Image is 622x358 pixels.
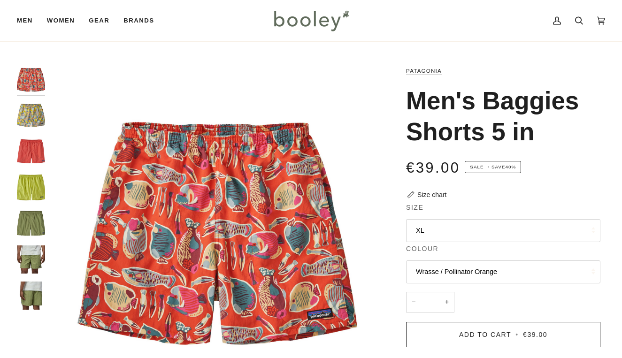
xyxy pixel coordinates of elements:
[17,210,45,238] img: Patagonia Men's Baggies Shorts 5 in Buckhorn Green - Booley Galway
[470,164,484,169] span: Sale
[406,160,460,176] span: €39.00
[17,174,45,202] img: Patagonia Men's Baggies Shorts 5 in Phosphorus Green - Booley Galway
[406,68,442,74] a: Patagonia
[459,331,511,338] span: Add to Cart
[406,292,454,313] input: Quantity
[17,137,45,166] img: Patagonia Men's Baggies Shorts Coral - Booley Galway
[406,260,600,283] button: Wrasse / Pollinator Orange
[406,203,423,213] span: Size
[270,7,352,34] img: Booley
[417,190,446,200] div: Size chart
[439,292,454,313] button: +
[514,331,520,338] span: •
[406,292,421,313] button: −
[17,102,45,130] img: Patagonia Men's Baggies Shorts 5 in Flourish / Abundant Blue - Booley Galway
[17,16,33,25] span: Men
[406,244,438,254] span: Colour
[506,164,516,169] span: 40%
[406,85,593,147] h1: Men's Baggies Shorts 5 in
[17,245,45,274] img: Patagonia Men's Baggies Shorts 5 in Buckhorn Green - Booley Galway
[465,161,521,173] span: Save
[123,16,154,25] span: Brands
[406,219,600,242] button: XL
[406,322,600,347] button: Add to Cart • €39.00
[523,331,547,338] span: €39.00
[17,282,45,310] img: Patagonia Men's Baggies Shorts 5 in Buckhorn Green - Booley Galway
[485,164,491,169] em: •
[89,16,109,25] span: Gear
[17,66,45,94] img: Patagonia Men's Baggies Shorts 5 in Wrasse / Pollinator Orange - Booley Galway
[47,16,75,25] span: Women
